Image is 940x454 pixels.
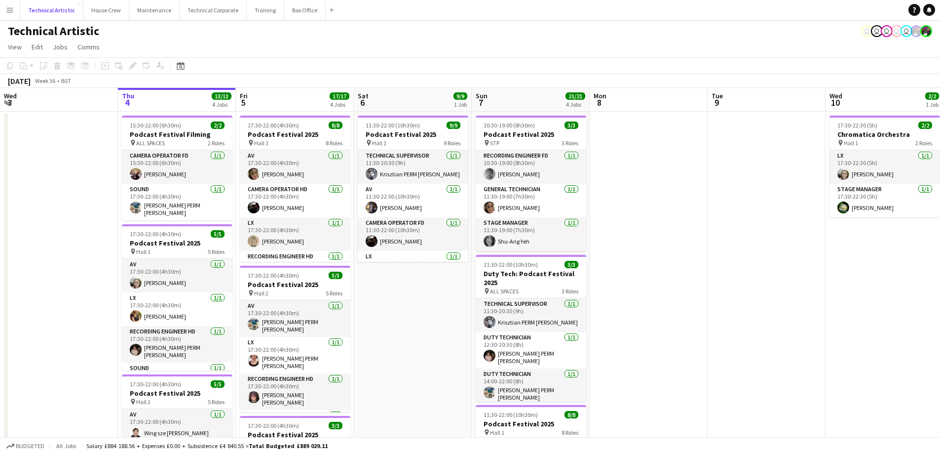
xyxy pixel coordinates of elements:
span: 2 Roles [915,139,932,147]
span: 9/9 [453,92,467,100]
app-user-avatar: Liveforce Admin [871,25,883,37]
span: 5 Roles [326,289,342,297]
a: Comms [74,41,104,53]
button: Budgeted [5,441,46,452]
span: 9 Roles [444,139,460,147]
h3: Podcast Festival 2025 [122,389,232,398]
span: Hall 1 [254,139,268,147]
span: Hall 1 [136,248,150,255]
app-card-role: AV1/117:30-22:00 (4h30m)Wing sze [PERSON_NAME] [122,409,232,443]
span: 9 [710,97,723,108]
app-user-avatar: Zubair PERM Dhalla [920,25,932,37]
app-card-role: Recording Engineer HD1/117:30-22:00 (4h30m)[PERSON_NAME] [PERSON_NAME] [240,373,350,410]
app-card-role: Sound1/1 [240,410,350,444]
span: View [8,42,22,51]
span: 2 Roles [208,139,225,147]
button: Maintenance [129,0,180,20]
span: Comms [77,42,100,51]
span: 17:30-22:00 (4h30m) [248,122,299,129]
button: Training [247,0,284,20]
div: 11:30-22:00 (10h30m)3/3Duty Tech: Podcast Festival 2025 ALL SPACES3 RolesTechnical Supervisor1/11... [476,255,586,401]
app-job-card: 11:30-22:00 (10h30m)9/9Podcast Festival 2025 Hall 19 RolesTechnical Supervisor1/111:30-20:30 (9h)... [358,116,468,262]
span: Budgeted [16,443,44,450]
span: 11:30-22:00 (10h30m) [366,122,420,129]
div: 10:30-19:00 (8h30m)3/3Podcast Festival 2025 STP3 RolesRecording Engineer FD1/110:30-19:00 (8h30m)... [476,116,586,251]
app-card-role: AV1/117:30-22:00 (4h30m)[PERSON_NAME] [240,150,350,184]
div: 4 Jobs [566,101,585,108]
div: Salary £884 188.56 + Expenses £0.00 + Subsistence £4 840.55 = [86,442,328,450]
app-user-avatar: Abby Hubbard [861,25,873,37]
a: View [4,41,26,53]
span: Jobs [53,42,68,51]
app-user-avatar: Liveforce Admin [891,25,902,37]
app-card-role: AV1/117:30-22:00 (4h30m)[PERSON_NAME] [122,259,232,292]
app-card-role: Technical Supervisor1/111:30-20:30 (9h)Krisztian PERM [PERSON_NAME] [358,150,468,184]
span: 17:30-22:00 (4h30m) [248,272,299,279]
span: 11:30-22:00 (10h30m) [484,261,538,268]
span: 5/5 [211,380,225,388]
span: Sun [476,91,488,100]
h3: Podcast Festival 2025 [240,280,350,289]
button: Technical Artistic [20,0,83,20]
app-card-role: Camera Operator FD1/115:30-22:00 (6h30m)[PERSON_NAME] [122,150,232,184]
span: Mon [594,91,606,100]
div: 17:30-22:00 (4h30m)5/5Podcast Festival 2025 Hall 15 RolesAV1/117:30-22:00 (4h30m)[PERSON_NAME]LX1... [122,224,232,371]
app-job-card: 17:30-22:00 (4h30m)8/8Podcast Festival 2025 Hall 18 RolesAV1/117:30-22:00 (4h30m)[PERSON_NAME]Cam... [240,116,350,262]
div: 4 Jobs [212,101,231,108]
app-card-role: Camera Operator FD1/111:30-22:00 (10h30m)[PERSON_NAME] [358,217,468,251]
div: BST [61,77,71,84]
div: 4 Jobs [330,101,349,108]
h3: Podcast Festival 2025 [122,239,232,248]
span: 2/2 [918,122,932,129]
h3: Podcast Festival 2025 [240,430,350,439]
span: 4 [120,97,134,108]
span: Fri [240,91,248,100]
span: 17:30-22:00 (4h30m) [130,380,181,388]
app-card-role: Duty Technician1/114:00-22:00 (8h)[PERSON_NAME] PERM [PERSON_NAME] [476,369,586,405]
div: 17:30-22:00 (4h30m)5/5Podcast Festival 2025 Hall 25 RolesAV1/117:30-22:00 (4h30m)[PERSON_NAME] PE... [240,266,350,412]
h3: Podcast Festival 2025 [240,130,350,139]
span: 17:30-22:00 (4h30m) [130,230,181,238]
h3: Podcast Festival 2025 [476,130,586,139]
app-card-role: AV1/111:30-22:00 (10h30m)[PERSON_NAME] [358,184,468,217]
span: Tue [712,91,723,100]
span: Wed [829,91,842,100]
span: 9/9 [447,122,460,129]
span: All jobs [54,442,78,450]
app-job-card: 15:30-22:00 (6h30m)2/2Podcast Festival Filming ALL SPACES2 RolesCamera Operator FD1/115:30-22:00 ... [122,116,232,220]
span: 6 [356,97,369,108]
span: 3 Roles [562,288,578,295]
span: 17:30-22:00 (4h30m) [248,422,299,429]
span: 5/5 [211,230,225,238]
app-job-card: 17:30-22:30 (5h)2/2Chromatica Orchestra Hall 12 RolesLX1/117:30-22:30 (5h)[PERSON_NAME]Stage Mana... [829,116,940,217]
span: 10:30-19:00 (8h30m) [484,122,535,129]
span: 10 [828,97,842,108]
a: Jobs [49,41,72,53]
h3: Chromatica Orchestra [829,130,940,139]
span: Hall 1 [372,139,386,147]
span: 5 Roles [208,248,225,255]
h1: Technical Artistic [8,24,99,39]
app-card-role: Stage Manager1/117:30-22:30 (5h)[PERSON_NAME] [829,184,940,217]
app-card-role: Recording Engineer HD1/117:30-22:00 (4h30m) [240,251,350,288]
div: 1 Job [926,101,939,108]
span: 11:30-22:00 (10h30m) [484,411,538,418]
span: 3 Roles [562,139,578,147]
app-card-role: Stage Manager1/111:30-19:00 (7h30m)Shu-Ang Yeh [476,217,586,251]
span: 2/2 [925,92,939,100]
span: 2/2 [211,122,225,129]
app-card-role: Camera Operator HD1/117:30-22:00 (4h30m)[PERSON_NAME] [240,184,350,217]
h3: Podcast Festival Filming [122,130,232,139]
span: 8 Roles [562,429,578,436]
app-card-role: LX1/117:30-22:00 (4h30m)[PERSON_NAME] [240,217,350,251]
button: House Crew [83,0,129,20]
span: 13/13 [212,92,231,100]
span: 8 [592,97,606,108]
app-card-role: LX1/117:30-22:00 (4h30m)[PERSON_NAME] PERM [PERSON_NAME] [240,337,350,373]
h3: Podcast Festival 2025 [358,130,468,139]
span: 21/21 [565,92,585,100]
span: 5 [238,97,248,108]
